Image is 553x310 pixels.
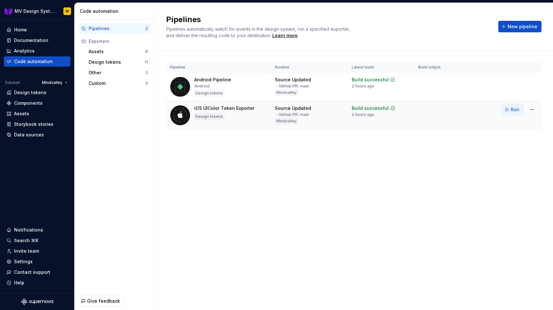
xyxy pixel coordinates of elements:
[4,119,70,129] a: Storybook stories
[14,89,46,96] div: Design tokens
[78,23,150,34] button: Pipelines2
[498,21,541,32] button: New pipeline
[14,269,50,275] div: Contact support
[14,248,39,254] div: Invite team
[89,38,148,45] div: Exporters
[194,105,254,111] div: iOS UIColor Token Exporter
[86,68,150,78] button: Other3
[352,112,374,117] div: 2 hours ago
[14,37,48,44] div: Documentation
[89,48,145,55] div: Assets
[14,110,29,117] div: Assets
[194,77,231,83] div: Android Pipeline
[275,112,309,117] div: → GitHub PR main
[4,109,70,119] a: Assets
[348,62,414,73] th: Latest build
[14,100,43,106] div: Components
[4,56,70,67] a: Code automation
[275,89,298,96] div: Mindvalley
[352,77,389,83] div: Build successful
[21,298,53,305] svg: Supernova Logo
[275,105,311,111] div: Source Updated
[14,48,35,54] div: Analytics
[14,58,53,65] div: Code automation
[89,25,145,32] div: Pipelines
[508,23,537,30] span: New pipeline
[14,280,24,286] div: Help
[14,237,38,244] div: Search ⌘K
[145,70,148,75] div: 3
[4,257,70,267] a: Settings
[14,27,27,33] div: Home
[4,7,12,15] img: b3ac2a31-7ea9-4fd1-9cb6-08b90a735998.png
[4,25,70,35] a: Home
[298,112,299,117] span: |
[271,33,299,38] span: .
[194,84,210,89] div: Android
[166,62,271,73] th: Pipeline
[89,80,145,86] div: Custom
[4,130,70,140] a: Data sources
[86,57,150,67] button: Design tokens11
[78,295,124,307] button: Give feedback
[501,104,524,115] button: Run
[66,9,69,14] div: M
[39,78,70,87] button: Mindvalley
[275,77,311,83] div: Source Updated
[4,278,70,288] button: Help
[352,105,389,111] div: Build successful
[4,267,70,277] button: Contact support
[1,4,73,18] button: MV Design System MobileM
[87,298,120,304] span: Give feedback
[4,235,70,246] button: Search ⌘K
[194,113,224,120] div: Design tokens
[145,49,148,54] div: 8
[89,59,145,65] div: Design tokens
[145,26,148,31] div: 2
[4,225,70,235] button: Notifications
[80,8,152,14] div: Code automation
[145,60,148,65] div: 11
[194,90,224,96] div: Design tokens
[14,258,33,265] div: Settings
[414,62,471,73] th: Build output
[298,84,299,88] span: |
[86,46,150,57] button: Assets8
[145,81,148,86] div: 3
[42,80,62,85] span: Mindvalley
[4,87,70,98] a: Design tokens
[271,62,348,73] th: Routine
[4,35,70,45] a: Documentation
[166,26,351,38] span: Pipelines automatically watch for events in the design system, run a specified exporter, and deli...
[275,118,298,124] div: Mindvalley
[86,78,150,88] button: Custom3
[14,227,43,233] div: Notifications
[275,84,309,89] div: → GitHub PR main
[272,32,298,39] a: Learn more
[511,106,519,113] span: Run
[166,14,491,25] h2: Pipelines
[4,46,70,56] a: Analytics
[4,98,70,108] a: Components
[15,8,56,14] div: MV Design System Mobile
[352,84,374,89] div: 2 hours ago
[14,132,44,138] div: Data sources
[14,121,53,127] div: Storybook stories
[89,69,145,76] div: Other
[4,246,70,256] a: Invite team
[5,80,20,85] div: Dataset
